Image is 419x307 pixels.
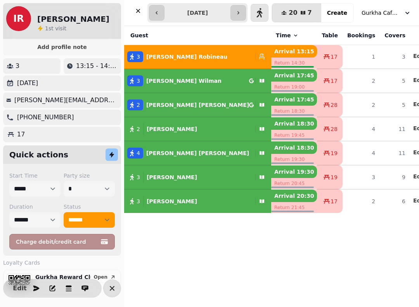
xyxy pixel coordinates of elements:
p: Return 19:00 [271,82,317,92]
td: 4 [343,117,380,141]
button: 3[PERSON_NAME] Robineau [124,47,271,66]
button: 3[PERSON_NAME] [124,192,271,211]
span: 19 [331,173,338,181]
p: [PHONE_NUMBER] [17,113,74,122]
button: Open [91,273,119,281]
span: 3 [137,53,140,61]
td: 2 [343,93,380,117]
td: 11 [380,117,410,141]
button: 2[PERSON_NAME] [PERSON_NAME] [124,96,271,114]
td: 9 [380,165,410,189]
span: Create [327,10,347,16]
button: 3[PERSON_NAME] [124,168,271,187]
span: 3 [137,77,140,85]
p: Arrival 19:30 [271,166,317,178]
p: [PERSON_NAME] [PERSON_NAME] [146,101,249,109]
button: Gurkha Cafe & Restauarant [357,6,416,20]
p: Return 21:45 [271,202,317,213]
p: Arrival 18:30 [271,141,317,154]
span: 28 [331,101,338,109]
button: Edit [12,281,28,296]
p: [PERSON_NAME] [PERSON_NAME] [146,149,249,157]
p: 3 [16,61,19,71]
span: 3 [137,197,140,205]
p: Arrival 20:30 [271,190,317,202]
p: Return 19:30 [271,154,317,165]
span: 17 [331,53,338,61]
button: Charge debit/credit card [9,234,115,249]
td: 3 [343,165,380,189]
th: Covers [380,26,410,45]
span: 4 [137,149,140,157]
span: Open [94,275,107,279]
td: 4 [343,141,380,165]
td: 3 [380,45,410,69]
span: 17 [331,77,338,85]
h2: Quick actions [9,149,68,160]
p: [PERSON_NAME] Robineau [146,53,227,61]
p: 17 [17,130,25,139]
span: 2 [137,101,140,109]
th: Table [317,26,343,45]
span: st [48,25,55,31]
button: 207 [272,3,321,22]
span: 17 [331,197,338,205]
label: Status [64,203,115,211]
button: Create [321,3,353,22]
label: Start Time [9,172,61,180]
label: Party size [64,172,115,180]
span: 7 [308,10,312,16]
p: Arrival 17:45 [271,69,317,82]
span: 1 [45,25,48,31]
p: Return 14:30 [271,58,317,68]
span: 3 [137,173,140,181]
p: Gurkha Reward Club [35,273,91,281]
span: Edit [15,285,24,291]
span: Charge debit/credit card [16,239,99,244]
button: Time [276,31,298,39]
p: Return 18:30 [271,106,317,117]
td: 11 [380,141,410,165]
p: Return 20:45 [271,178,317,189]
p: visit [45,24,66,32]
p: [PERSON_NAME] [147,173,197,181]
td: 2 [343,69,380,93]
button: Add profile note [6,42,118,52]
td: 5 [380,69,410,93]
span: Add profile note [12,44,112,50]
p: Arrival 17:45 [271,93,317,106]
span: Time [276,31,291,39]
label: Duration [9,203,61,211]
span: 19 [331,149,338,157]
th: Guest [124,26,271,45]
span: Gurkha Cafe & Restauarant [362,9,400,17]
td: 6 [380,189,410,213]
p: [PERSON_NAME] [147,197,197,205]
p: [PERSON_NAME] [147,125,197,133]
th: Bookings [343,26,380,45]
p: Arrival 18:30 [271,117,317,130]
h2: [PERSON_NAME] [37,14,109,24]
td: 2 [343,189,380,213]
p: [PERSON_NAME][EMAIL_ADDRESS][DOMAIN_NAME] [14,96,118,105]
span: 28 [331,125,338,133]
p: Arrival 13:15 [271,45,317,58]
button: 2[PERSON_NAME] [124,120,271,138]
span: 20 [289,10,297,16]
button: 4[PERSON_NAME] [PERSON_NAME] [124,144,271,162]
p: Return 19:45 [271,130,317,141]
button: 3[PERSON_NAME] Wilman [124,72,271,90]
td: 5 [380,93,410,117]
span: 2 [137,125,140,133]
span: IR [13,14,24,23]
p: [PERSON_NAME] Wilman [146,77,222,85]
td: 1 [343,45,380,69]
p: [DATE] [17,78,38,88]
p: 13:15 - 14:30 [76,61,118,71]
span: Loyalty Cards [3,259,40,267]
